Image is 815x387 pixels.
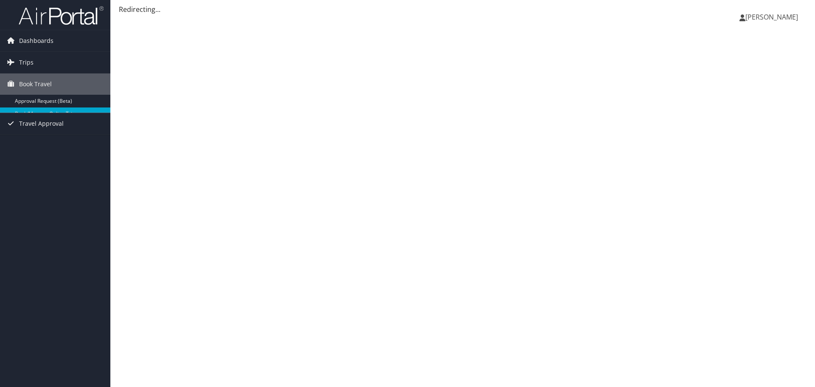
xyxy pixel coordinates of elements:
[19,6,104,25] img: airportal-logo.png
[19,73,52,95] span: Book Travel
[745,12,798,22] span: [PERSON_NAME]
[739,4,807,30] a: [PERSON_NAME]
[19,30,53,51] span: Dashboards
[119,4,807,14] div: Redirecting...
[19,52,34,73] span: Trips
[19,113,64,134] span: Travel Approval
